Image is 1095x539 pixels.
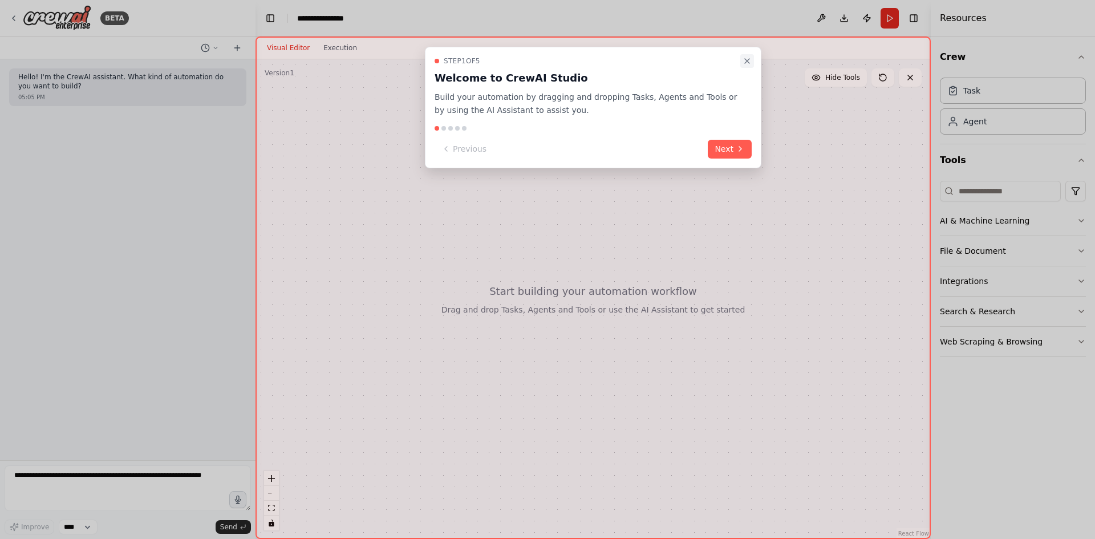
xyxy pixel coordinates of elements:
button: Hide left sidebar [262,10,278,26]
p: Build your automation by dragging and dropping Tasks, Agents and Tools or by using the AI Assista... [435,91,738,117]
button: Next [708,140,752,159]
button: Close walkthrough [740,54,754,68]
span: Step 1 of 5 [444,56,480,66]
button: Previous [435,140,493,159]
h3: Welcome to CrewAI Studio [435,70,738,86]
